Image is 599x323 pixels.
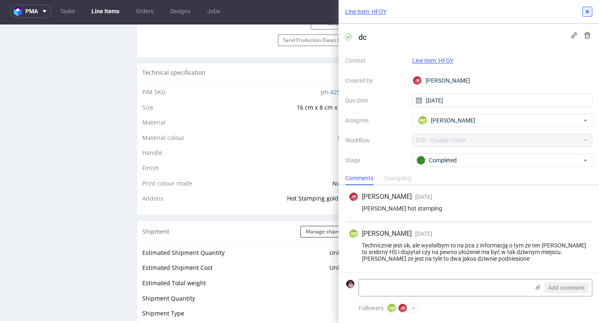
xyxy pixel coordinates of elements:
span: PIM SKU [142,64,166,71]
span: Brown [338,109,356,117]
div: Comments [345,172,374,185]
a: Orders [131,5,158,18]
span: Material colour [142,109,185,117]
span: dc [355,30,370,44]
figcaption: KM [418,116,427,125]
span: Addons [142,170,163,178]
td: 1 [247,269,356,284]
label: Due date [345,95,406,105]
span: Size [142,79,153,87]
td: Estimated Total weight [142,254,247,269]
div: Technicznie jest ok, ale wysłałbym to na pca z informacją o tym że ten [PERSON_NAME] to srebrny H... [349,242,589,262]
a: Line Item: HFOY [345,7,386,16]
span: [DATE] [415,193,432,200]
figcaption: KM [349,230,358,238]
img: Aleks Ziemkowski [346,280,354,288]
label: Stage [345,155,406,165]
span: 16 cm x 8 cm x 12 cm [297,79,356,87]
td: Shipment Quantity [142,269,247,284]
figcaption: JK [349,193,358,201]
div: [PERSON_NAME] [412,74,593,87]
button: + [408,303,418,313]
div: Completed [390,30,417,37]
button: Send Production Dates Email [278,10,356,22]
span: No print [332,155,356,163]
span: Finish [142,139,159,147]
td: Estimated Shipment Quantity [142,223,247,239]
a: Jobs [202,5,225,18]
a: Line Items [87,5,124,18]
td: Shipment Type [142,284,247,299]
label: Assignee [345,115,406,125]
label: Context [345,56,406,66]
a: Designs [165,5,196,18]
figcaption: JK [399,304,407,312]
td: pallet [247,284,356,299]
a: ph-425-5462 [321,64,356,71]
div: Changelog [384,172,411,185]
div: Shipment [137,196,361,218]
label: Workflow [345,135,406,145]
span: None [341,139,356,147]
span: pma [25,8,38,14]
div: [DATE] [554,33,586,43]
span: Paper [339,94,356,102]
button: Manage shipments [300,201,356,213]
span: [PERSON_NAME] [431,116,475,125]
div: Completed [416,156,582,165]
div: Technical specification [137,39,361,57]
span: Rope [342,124,356,132]
span: Material [142,94,166,102]
td: 0 kg [247,254,356,269]
button: pma [10,5,52,18]
a: Line Item: HFOY [412,57,453,64]
span: Followers [359,305,384,311]
span: [PERSON_NAME] [362,192,412,201]
td: Unknown [247,223,356,239]
span: Print colour mode [142,155,192,163]
label: Created by [345,76,406,86]
input: Type to create new task [376,53,586,66]
figcaption: KM [577,34,585,42]
span: Handle [142,124,162,132]
span: [DATE] [415,230,432,237]
div: [PERSON_NAME] hot stamping [349,205,589,212]
td: Unknown [247,238,356,254]
figcaption: KM [388,304,396,312]
span: Hot Stamping gold/silver [287,170,356,178]
div: dc [389,28,417,47]
td: Estimated Shipment Cost [142,238,247,254]
figcaption: JK [413,76,421,85]
a: View all [570,15,588,22]
span: [PERSON_NAME] [362,229,412,238]
a: Tasks [55,5,80,18]
span: Tasks [374,15,390,23]
img: logo [14,7,25,16]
